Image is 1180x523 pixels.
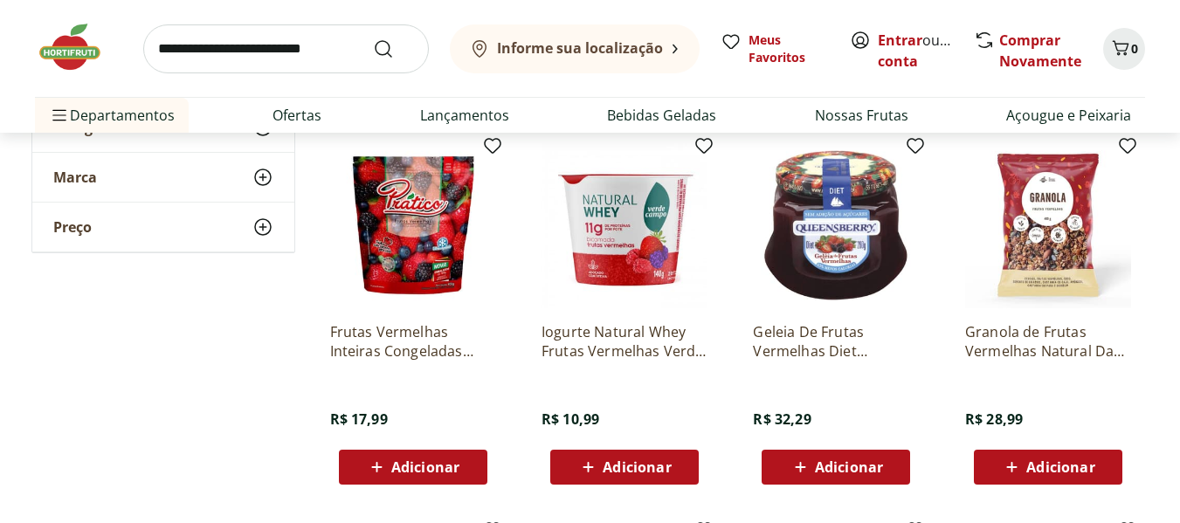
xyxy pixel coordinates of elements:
span: R$ 28,99 [965,409,1023,429]
a: Iogurte Natural Whey Frutas Vermelhas Verde Campo 140g [542,322,707,361]
img: Granola de Frutas Vermelhas Natural Da Terra 400g [965,142,1131,308]
a: Açougue e Peixaria [1006,105,1131,126]
img: Frutas Vermelhas Inteiras Congeladas Prático Unidade [330,142,496,308]
span: Adicionar [391,460,459,474]
span: R$ 17,99 [330,409,388,429]
span: Adicionar [603,460,671,474]
span: Meus Favoritos [749,31,829,66]
img: Hortifruti [35,21,122,73]
img: Iogurte Natural Whey Frutas Vermelhas Verde Campo 140g [542,142,707,308]
a: Ofertas [273,105,321,126]
button: Carrinho [1103,28,1145,70]
button: Adicionar [762,450,910,485]
button: Marca [32,153,294,202]
a: Lançamentos [420,105,509,126]
span: 0 [1131,40,1138,57]
button: Informe sua localização [450,24,700,73]
button: Preço [32,203,294,251]
b: Informe sua localização [497,38,663,58]
span: R$ 32,29 [753,409,811,429]
button: Submit Search [373,38,415,59]
a: Nossas Frutas [815,105,908,126]
span: Departamentos [49,94,175,136]
a: Geleia De Frutas Vermelhas Diet Queensberry 280G [753,322,919,361]
button: Menu [49,94,70,136]
button: Adicionar [339,450,487,485]
span: Marca [53,169,97,186]
a: Entrar [878,31,922,50]
a: Bebidas Geladas [607,105,716,126]
button: Adicionar [550,450,699,485]
a: Meus Favoritos [721,31,829,66]
input: search [143,24,429,73]
img: Geleia De Frutas Vermelhas Diet Queensberry 280G [753,142,919,308]
a: Comprar Novamente [999,31,1081,71]
a: Granola de Frutas Vermelhas Natural Da Terra 400g [965,322,1131,361]
span: Preço [53,218,92,236]
a: Criar conta [878,31,974,71]
span: ou [878,30,956,72]
button: Adicionar [974,450,1122,485]
span: Adicionar [815,460,883,474]
span: R$ 10,99 [542,409,599,429]
span: Adicionar [1026,460,1094,474]
a: Frutas Vermelhas Inteiras Congeladas Prático Unidade [330,322,496,361]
